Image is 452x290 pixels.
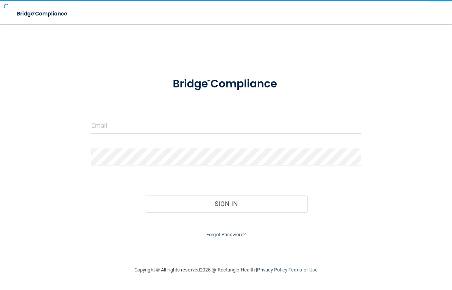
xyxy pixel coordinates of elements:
[145,195,307,212] button: Sign In
[11,6,74,22] img: bridge_compliance_login_screen.278c3ca4.svg
[257,267,287,273] a: Privacy Policy
[206,232,246,237] a: Forgot Password?
[288,267,318,273] a: Terms of Use
[91,117,361,134] input: Email
[88,258,364,282] div: Copyright © All rights reserved 2025 @ Rectangle Health | |
[161,70,290,98] img: bridge_compliance_login_screen.278c3ca4.svg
